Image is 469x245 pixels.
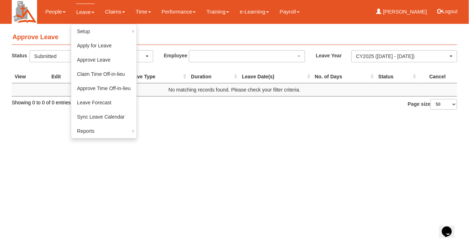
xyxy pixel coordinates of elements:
[239,70,312,83] th: Leave Date(s) : activate to sort column ascending
[12,50,30,61] label: Status
[162,4,196,20] a: Performance
[312,70,376,83] th: No. of Days : activate to sort column ascending
[30,50,153,62] button: Submitted
[408,99,457,110] label: Page size
[12,83,457,96] td: No matching records found. Please check your filter criteria.
[69,70,126,83] th: Employee : activate to sort column ascending
[71,95,136,110] a: Leave Forecast
[76,4,94,20] a: Leave
[12,70,43,83] th: View
[71,81,136,95] a: Approve Time Off-in-lieu
[71,38,136,53] a: Apply for Leave
[71,67,136,81] a: Claim Time Off-in-lieu
[71,124,136,138] a: Reports
[71,110,136,124] a: Sync Leave Calendar
[206,4,229,20] a: Training
[71,24,136,38] a: Setup
[316,50,351,61] label: Leave Year
[280,4,300,20] a: Payroll
[136,4,151,20] a: Time
[432,3,463,20] button: Logout
[376,70,418,83] th: Status : activate to sort column ascending
[418,70,457,83] th: Cancel
[188,70,239,83] th: Duration : activate to sort column ascending
[439,217,462,238] iframe: chat widget
[126,70,188,83] th: Leave Type : activate to sort column ascending
[43,70,69,83] th: Edit
[34,53,144,60] div: Submitted
[12,30,457,45] h4: Approve Leave
[45,4,66,20] a: People
[240,4,269,20] a: e-Learning
[351,50,457,62] button: CY2025 ([DATE] - [DATE])
[376,4,427,20] a: [PERSON_NAME]
[164,50,189,61] label: Employee
[71,53,136,67] a: Approve Leave
[105,4,125,20] a: Claims
[431,99,457,110] select: Page size
[356,53,448,60] div: CY2025 ([DATE] - [DATE])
